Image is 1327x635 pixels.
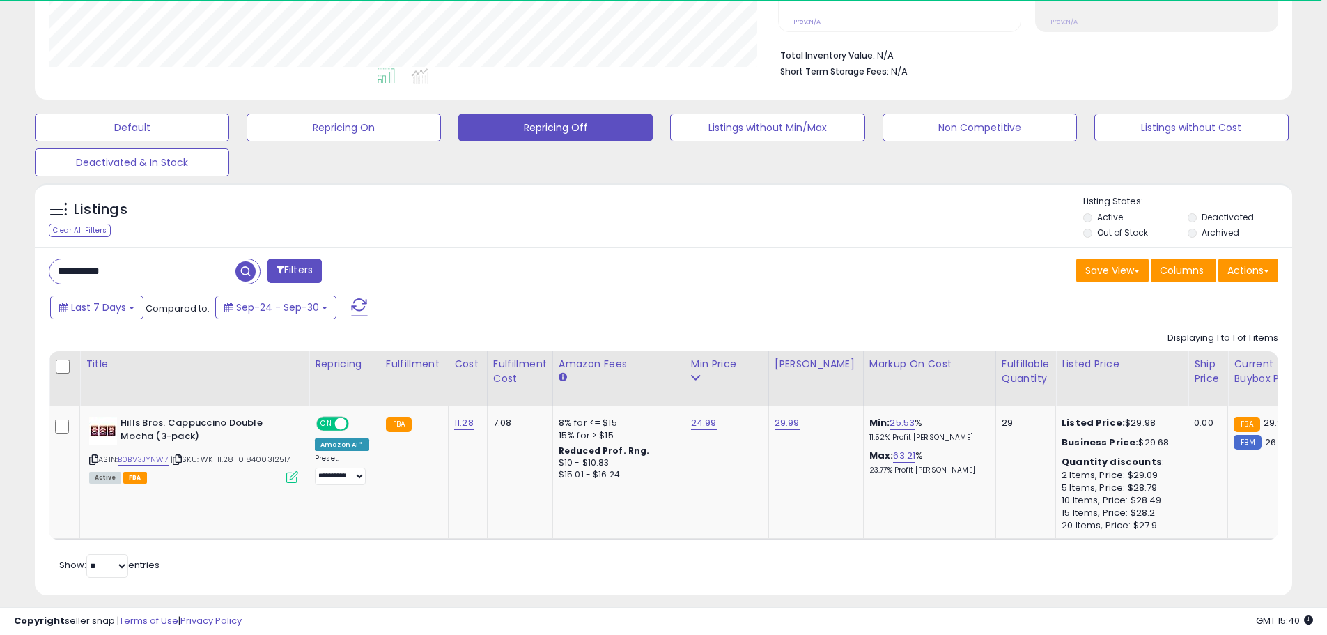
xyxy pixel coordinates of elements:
b: Listed Price: [1062,416,1125,429]
b: Min: [869,416,890,429]
small: FBA [386,417,412,432]
a: Terms of Use [119,614,178,627]
div: $15.01 - $16.24 [559,469,674,481]
div: Fulfillment [386,357,442,372]
span: 2025-10-8 15:40 GMT [1256,614,1313,627]
img: 419d9bvXskL._SL40_.jpg [89,417,117,445]
div: 29 [1002,417,1045,429]
button: Save View [1076,259,1149,282]
a: 63.21 [893,449,915,463]
div: 20 Items, Price: $27.9 [1062,519,1177,532]
p: 11.52% Profit [PERSON_NAME] [869,433,985,443]
th: The percentage added to the cost of goods (COGS) that forms the calculator for Min & Max prices. [863,351,995,406]
a: 25.53 [890,416,915,430]
span: Columns [1160,263,1204,277]
div: seller snap | | [14,615,242,628]
button: Deactivated & In Stock [35,148,229,176]
div: Listed Price [1062,357,1182,372]
div: Amazon AI * [315,438,369,451]
span: 26.99 [1265,436,1290,449]
small: FBA [1234,417,1259,432]
button: Last 7 Days [50,296,143,319]
div: % [869,417,985,443]
button: Non Competitive [883,114,1077,141]
strong: Copyright [14,614,65,627]
div: Fulfillable Quantity [1002,357,1050,386]
span: Last 7 Days [71,300,126,314]
button: Actions [1218,259,1278,282]
div: Cost [454,357,481,372]
span: Sep-24 - Sep-30 [236,300,319,314]
p: 23.77% Profit [PERSON_NAME] [869,466,985,475]
b: Quantity discounts [1062,455,1162,468]
div: 15% for > $15 [559,429,674,442]
a: Privacy Policy [180,614,242,627]
div: 8% for <= $15 [559,417,674,429]
div: ASIN: [89,417,298,482]
label: Archived [1202,227,1239,238]
button: Sep-24 - Sep-30 [215,296,336,319]
span: OFF [347,418,369,430]
div: Clear All Filters [49,224,111,237]
div: $29.68 [1062,436,1177,449]
div: $29.98 [1062,417,1177,429]
small: FBM [1234,435,1261,450]
button: Listings without Cost [1094,114,1289,141]
div: 2 Items, Price: $29.09 [1062,469,1177,482]
b: Max: [869,449,894,462]
div: Title [86,357,303,372]
label: Out of Stock [1097,227,1148,238]
span: All listings currently available for purchase on Amazon [89,472,121,484]
p: Listing States: [1083,195,1292,208]
button: Repricing Off [458,114,653,141]
b: Business Price: [1062,436,1138,449]
span: | SKU: WK-11.28-018400312517 [171,454,291,465]
div: Min Price [691,357,763,372]
small: Amazon Fees. [559,372,567,384]
span: Compared to: [146,302,210,315]
div: % [869,450,985,475]
span: Show: entries [59,558,160,572]
label: Active [1097,211,1123,223]
div: Repricing [315,357,374,372]
b: Hills Bros. Cappuccino Double Mocha (3-pack) [121,417,290,446]
div: 7.08 [493,417,542,429]
button: Repricing On [247,114,441,141]
div: Current Buybox Price [1234,357,1305,386]
button: Listings without Min/Max [670,114,864,141]
h5: Listings [74,200,127,220]
span: FBA [123,472,147,484]
a: 29.99 [775,416,800,430]
div: Ship Price [1194,357,1222,386]
span: 29.98 [1264,416,1289,429]
a: 11.28 [454,416,474,430]
a: B0BV3JYNW7 [118,454,169,466]
div: $10 - $10.83 [559,457,674,469]
div: Preset: [315,454,369,485]
div: Amazon Fees [559,357,679,372]
div: 10 Items, Price: $28.49 [1062,494,1177,507]
div: Displaying 1 to 1 of 1 items [1167,332,1278,345]
div: Markup on Cost [869,357,990,372]
div: 0.00 [1194,417,1217,429]
div: [PERSON_NAME] [775,357,857,372]
a: 24.99 [691,416,717,430]
button: Filters [267,259,322,283]
b: Reduced Prof. Rng. [559,445,650,457]
div: Fulfillment Cost [493,357,547,386]
button: Columns [1151,259,1216,282]
div: 15 Items, Price: $28.2 [1062,507,1177,519]
span: ON [318,418,335,430]
div: 5 Items, Price: $28.79 [1062,482,1177,494]
label: Deactivated [1202,211,1254,223]
div: : [1062,456,1177,468]
button: Default [35,114,229,141]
